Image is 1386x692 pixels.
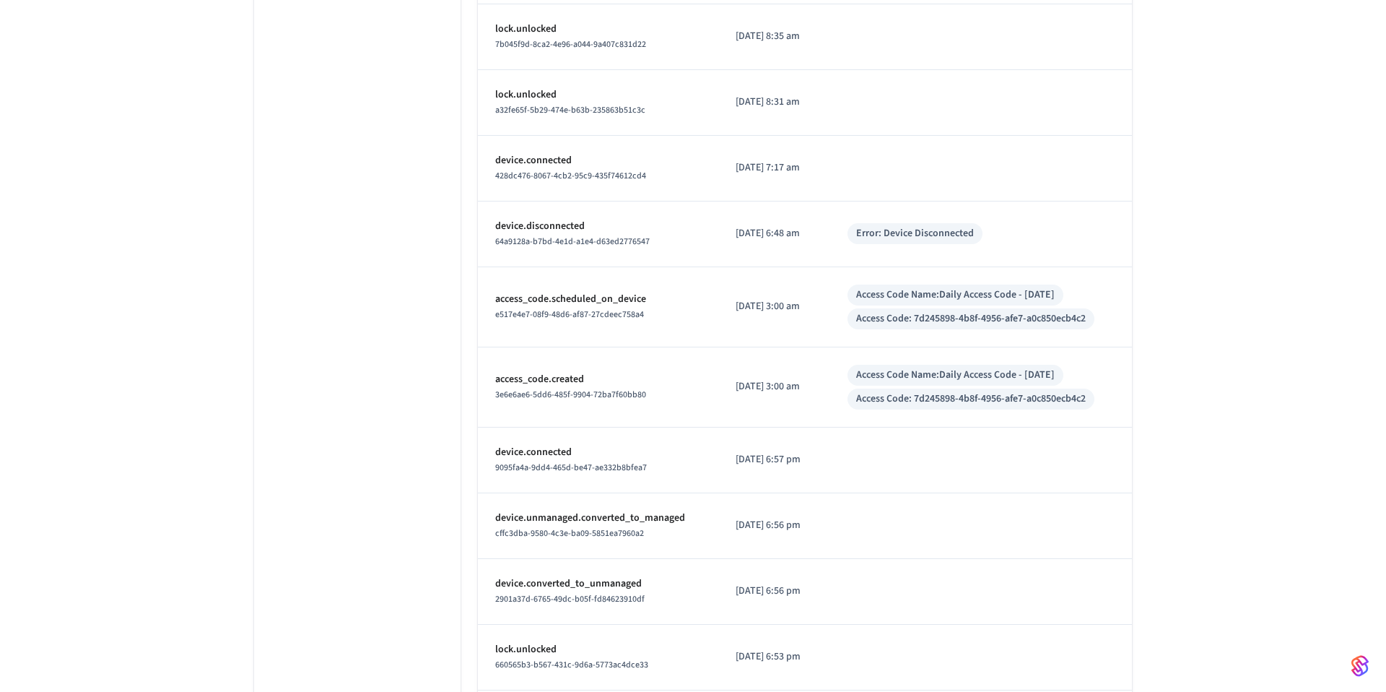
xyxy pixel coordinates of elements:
span: e517e4e7-08f9-48d6-af87-27cdeec758a4 [495,308,644,321]
span: 660565b3-b567-431c-9d6a-5773ac4dce33 [495,659,648,671]
p: device.connected [495,445,701,460]
div: Access Code Name: Daily Access Code - [DATE] [856,368,1055,383]
span: 428dc476-8067-4cb2-95c9-435f74612cd4 [495,170,646,182]
p: access_code.scheduled_on_device [495,292,701,307]
span: 2901a37d-6765-49dc-b05f-fd84623910df [495,593,645,605]
p: [DATE] 7:17 am [736,160,812,176]
p: device.unmanaged.converted_to_managed [495,511,701,526]
span: a32fe65f-5b29-474e-b63b-235863b51c3c [495,104,645,116]
div: Access Code: 7d245898-4b8f-4956-afe7-a0c850ecb4c2 [856,311,1086,326]
p: [DATE] 3:00 am [736,379,812,394]
span: 9095fa4a-9dd4-465d-be47-ae332b8bfea7 [495,462,647,474]
p: [DATE] 6:48 am [736,226,812,241]
div: Access Code Name: Daily Access Code - [DATE] [856,287,1055,303]
span: 7b045f9d-8ca2-4e96-a044-9a407c831d22 [495,38,646,51]
p: lock.unlocked [495,642,701,657]
p: device.connected [495,153,701,168]
p: [DATE] 3:00 am [736,299,812,314]
p: device.converted_to_unmanaged [495,576,701,592]
span: 3e6e6ae6-5dd6-485f-9904-72ba7f60bb80 [495,389,646,401]
span: 64a9128a-b7bd-4e1d-a1e4-d63ed2776547 [495,235,650,248]
div: Error: Device Disconnected [856,226,974,241]
p: [DATE] 6:56 pm [736,518,812,533]
span: cffc3dba-9580-4c3e-ba09-5851ea7960a2 [495,527,644,540]
p: [DATE] 8:35 am [736,29,812,44]
p: device.disconnected [495,219,701,234]
p: [DATE] 6:56 pm [736,584,812,599]
p: lock.unlocked [495,87,701,103]
p: [DATE] 6:57 pm [736,452,812,467]
img: SeamLogoGradient.69752ec5.svg [1351,654,1369,678]
p: [DATE] 8:31 am [736,95,812,110]
p: lock.unlocked [495,22,701,37]
div: Access Code: 7d245898-4b8f-4956-afe7-a0c850ecb4c2 [856,392,1086,407]
p: access_code.created [495,372,701,387]
p: [DATE] 6:53 pm [736,649,812,665]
